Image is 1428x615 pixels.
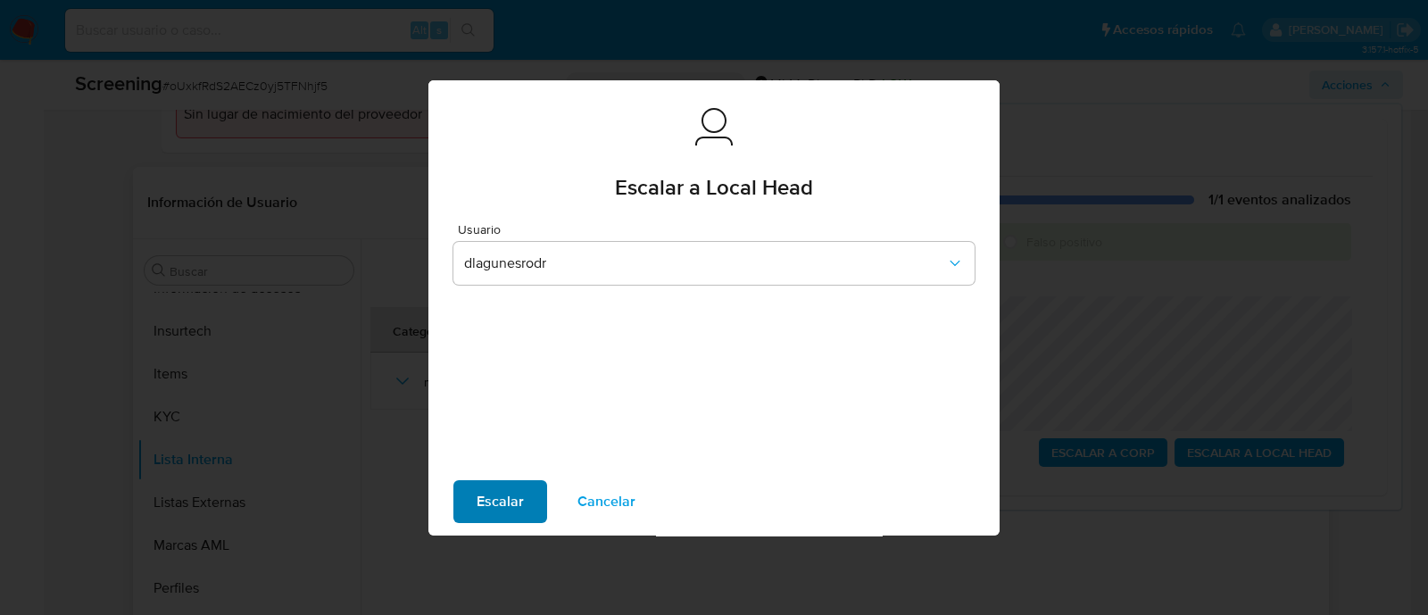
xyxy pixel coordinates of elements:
span: Cancelar [577,482,635,521]
span: Escalar a Local Head [615,177,813,198]
span: Usuario [458,223,979,236]
button: dlagunesrodr [453,242,975,285]
button: Cancelar [554,480,659,523]
span: dlagunesrodr [464,254,946,272]
span: Escalar [477,482,524,521]
button: Escalar [453,480,547,523]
